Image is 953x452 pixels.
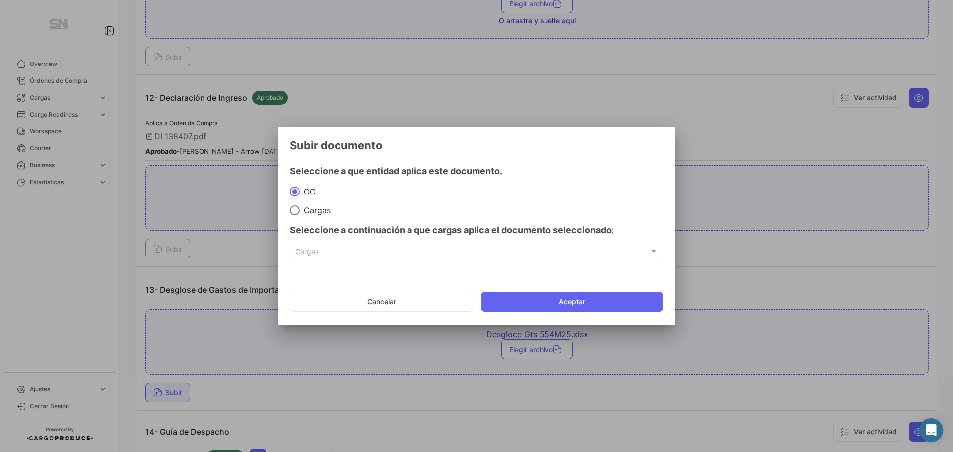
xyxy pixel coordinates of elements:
button: Aceptar [481,292,663,312]
span: Cargas [295,249,649,258]
span: OC [300,187,316,196]
h3: Subir documento [290,138,663,152]
div: Abrir Intercom Messenger [919,418,943,442]
h4: Seleccione a que entidad aplica este documento. [290,164,663,178]
button: Cancelar [290,292,473,312]
h4: Seleccione a continuación a que cargas aplica el documento seleccionado: [290,223,663,237]
span: Cargas [300,205,331,215]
